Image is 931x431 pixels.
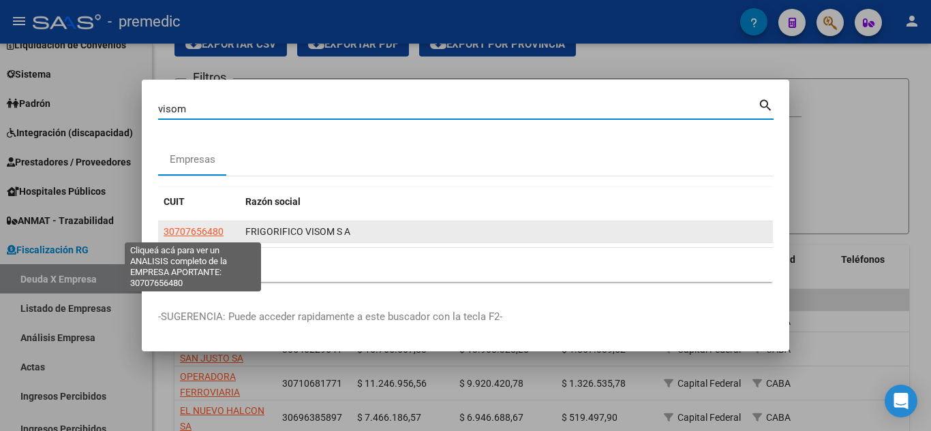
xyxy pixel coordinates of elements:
span: CUIT [164,196,185,207]
div: Open Intercom Messenger [885,385,917,417]
span: 30707656480 [164,226,224,237]
datatable-header-cell: CUIT [158,187,240,217]
mat-icon: search [758,96,774,112]
div: 1 total [158,248,773,282]
span: FRIGORIFICO VISOM S A [245,226,350,237]
span: Razón social [245,196,301,207]
datatable-header-cell: Razón social [240,187,773,217]
p: -SUGERENCIA: Puede acceder rapidamente a este buscador con la tecla F2- [158,309,773,325]
div: Empresas [170,152,215,167]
